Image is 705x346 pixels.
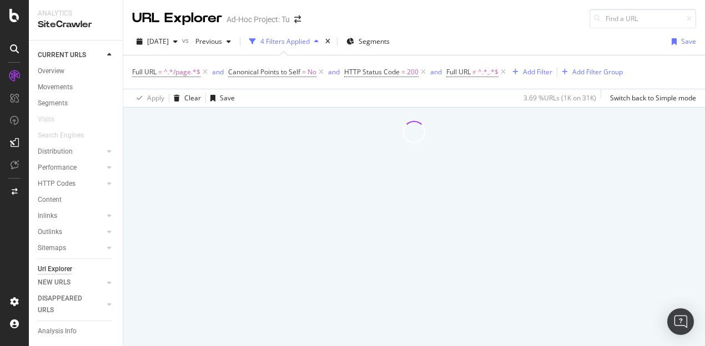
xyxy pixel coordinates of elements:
[38,49,86,61] div: CURRENT URLS
[220,93,235,103] div: Save
[132,67,157,77] span: Full URL
[590,9,696,28] input: Find a URL
[132,33,182,50] button: [DATE]
[681,37,696,46] div: Save
[38,263,72,275] div: Url Explorer
[132,9,222,28] div: URL Explorer
[38,263,115,275] a: Url Explorer
[38,194,62,206] div: Content
[38,226,104,238] a: Outlinks
[38,9,114,18] div: Analytics
[38,130,84,141] div: Search Engines
[294,16,301,23] div: arrow-right-arrow-left
[38,130,95,141] a: Search Engines
[38,277,70,288] div: NEW URLS
[38,114,66,125] a: Visits
[260,37,310,46] div: 4 Filters Applied
[38,162,77,174] div: Performance
[38,226,62,238] div: Outlinks
[308,64,316,80] span: No
[523,67,552,77] div: Add Filter
[344,67,400,77] span: HTTP Status Code
[38,82,73,93] div: Movements
[667,308,694,335] div: Open Intercom Messenger
[169,89,201,107] button: Clear
[610,93,696,103] div: Switch back to Simple mode
[38,65,64,77] div: Overview
[191,33,235,50] button: Previous
[472,67,476,77] span: ≠
[228,67,300,77] span: Canonical Points to Self
[226,14,290,25] div: Ad-Hoc Project: Tu
[206,89,235,107] button: Save
[38,49,104,61] a: CURRENT URLS
[38,325,115,337] a: Analysis Info
[132,89,164,107] button: Apply
[38,277,104,288] a: NEW URLS
[523,93,596,103] div: 3.69 % URLs ( 1K on 31K )
[245,33,323,50] button: 4 Filters Applied
[38,114,54,125] div: Visits
[606,89,696,107] button: Switch back to Simple mode
[38,194,115,206] a: Content
[38,178,104,190] a: HTTP Codes
[572,67,623,77] div: Add Filter Group
[38,210,104,222] a: Inlinks
[158,67,162,77] span: =
[38,18,114,31] div: SiteCrawler
[147,93,164,103] div: Apply
[184,93,201,103] div: Clear
[38,242,104,254] a: Sitemaps
[446,67,471,77] span: Full URL
[430,67,442,77] button: and
[38,98,68,109] div: Segments
[38,82,115,93] a: Movements
[667,33,696,50] button: Save
[38,293,104,316] a: DISAPPEARED URLS
[38,242,66,254] div: Sitemaps
[38,293,94,316] div: DISAPPEARED URLS
[38,178,75,190] div: HTTP Codes
[38,98,115,109] a: Segments
[302,67,306,77] span: =
[191,37,222,46] span: Previous
[342,33,394,50] button: Segments
[323,36,333,47] div: times
[182,35,191,45] span: vs
[407,64,419,80] span: 200
[38,146,73,157] div: Distribution
[212,67,224,77] button: and
[38,146,104,157] a: Distribution
[38,65,115,77] a: Overview
[38,162,104,174] a: Performance
[557,65,623,79] button: Add Filter Group
[508,65,552,79] button: Add Filter
[38,210,57,222] div: Inlinks
[164,64,200,80] span: ^.*/page.*$
[401,67,405,77] span: =
[38,325,77,337] div: Analysis Info
[147,37,169,46] span: 2025 Sep. 24th
[359,37,390,46] span: Segments
[328,67,340,77] button: and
